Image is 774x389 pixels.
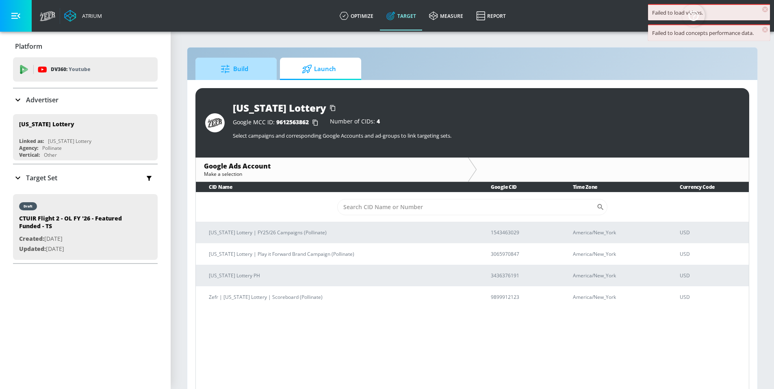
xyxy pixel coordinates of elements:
[13,57,158,82] div: DV360: Youtube
[276,118,309,126] span: 9612563862
[762,6,768,12] span: ×
[288,59,350,79] span: Launch
[377,117,380,125] span: 4
[13,114,158,160] div: [US_STATE] LotteryLinked as:[US_STATE] LotteryAgency:PollinateVertical:Other
[19,245,46,253] span: Updated:
[573,271,660,280] p: America/New_York
[209,228,471,237] p: [US_STATE] Lottery | FY25/26 Campaigns (Pollinate)
[196,182,478,192] th: CID Name
[69,65,90,73] p: Youtube
[79,12,102,19] div: Atrium
[13,89,158,111] div: Advertiser
[491,228,553,237] p: 1543463029
[652,29,766,37] div: Failed to load concepts performance data.
[680,228,742,237] p: USD
[64,10,102,22] a: Atrium
[233,101,326,115] div: [US_STATE] Lottery
[762,27,768,32] span: ×
[19,151,40,158] div: Vertical:
[333,1,380,30] a: optimize
[209,271,471,280] p: [US_STATE] Lottery PH
[51,65,90,74] p: DV360:
[652,9,766,16] div: Failed to load videos.
[560,182,667,192] th: Time Zone
[48,138,91,145] div: [US_STATE] Lottery
[19,244,133,254] p: [DATE]
[491,250,553,258] p: 3065970847
[470,1,512,30] a: Report
[491,293,553,301] p: 9899912123
[682,4,705,27] button: Open Resource Center
[15,42,42,51] p: Platform
[380,1,423,30] a: Target
[13,35,158,58] div: Platform
[24,204,33,208] div: draft
[19,234,133,244] p: [DATE]
[233,119,322,127] div: Google MCC ID:
[680,293,742,301] p: USD
[478,182,560,192] th: Google CID
[680,250,742,258] p: USD
[204,171,460,177] div: Make a selection
[26,95,59,104] p: Advertiser
[19,120,74,128] div: [US_STATE] Lottery
[13,164,158,191] div: Target Set
[13,194,158,260] div: draftCTUIR Flight 2 - OL FY '26 - Featured Funded - TSCreated:[DATE]Updated:[DATE]
[337,199,596,215] input: Search CID Name or Number
[19,214,133,234] div: CTUIR Flight 2 - OL FY '26 - Featured Funded - TS
[209,293,471,301] p: Zefr | [US_STATE] Lottery | Scoreboard (Pollinate)
[491,271,553,280] p: 3436376191
[330,119,380,127] div: Number of CIDs:
[19,235,44,242] span: Created:
[423,1,470,30] a: measure
[19,145,38,151] div: Agency:
[19,138,44,145] div: Linked as:
[42,145,62,151] div: Pollinate
[209,250,471,258] p: [US_STATE] Lottery | Play it Forward Brand Campaign (Pollinate)
[573,293,660,301] p: America/New_York
[204,162,460,171] div: Google Ads Account
[667,182,749,192] th: Currency Code
[573,250,660,258] p: America/New_York
[233,132,739,139] p: Select campaigns and corresponding Google Accounts and ad-groups to link targeting sets.
[44,151,57,158] div: Other
[337,199,607,215] div: Search CID Name or Number
[26,173,57,182] p: Target Set
[680,271,742,280] p: USD
[573,228,660,237] p: America/New_York
[196,158,468,182] div: Google Ads AccountMake a selection
[204,59,265,79] span: Build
